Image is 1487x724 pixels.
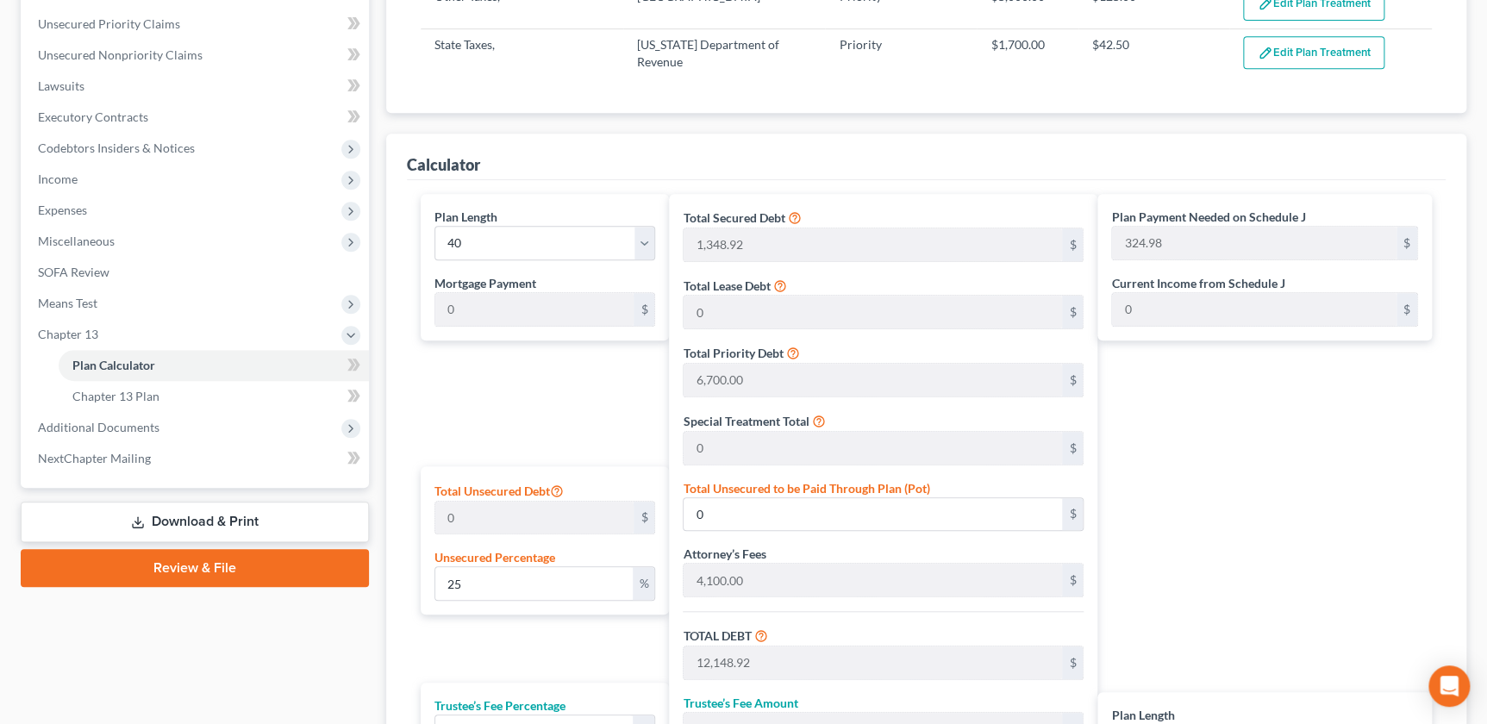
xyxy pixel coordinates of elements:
[1112,227,1396,259] input: 0.00
[1243,36,1384,69] button: Edit Plan Treatment
[59,381,369,412] a: Chapter 13 Plan
[633,567,654,600] div: %
[435,293,634,326] input: 0.00
[1428,665,1470,707] div: Open Intercom Messenger
[434,696,565,715] label: Trustee’s Fee Percentage
[825,28,977,78] td: Priority
[1112,293,1396,326] input: 0.00
[683,412,809,430] label: Special Treatment Total
[684,646,1062,679] input: 0.00
[1396,293,1417,326] div: $
[1111,208,1305,226] label: Plan Payment Needed on Schedule J
[38,172,78,186] span: Income
[683,344,783,362] label: Total Priority Debt
[623,28,826,78] td: [US_STATE] Department of Revenue
[434,274,536,292] label: Mortgage Payment
[434,208,497,226] label: Plan Length
[1062,432,1083,465] div: $
[434,548,555,566] label: Unsecured Percentage
[683,479,929,497] label: Total Unsecured to be Paid Through Plan (Pot)
[38,203,87,217] span: Expenses
[38,234,115,248] span: Miscellaneous
[24,71,369,102] a: Lawsuits
[24,443,369,474] a: NextChapter Mailing
[634,502,654,534] div: $
[683,209,784,227] label: Total Secured Debt
[21,502,369,542] a: Download & Print
[1062,364,1083,396] div: $
[24,40,369,71] a: Unsecured Nonpriority Claims
[1062,228,1083,261] div: $
[684,432,1062,465] input: 0.00
[38,47,203,62] span: Unsecured Nonpriority Claims
[684,498,1062,531] input: 0.00
[1078,28,1230,78] td: $42.50
[38,451,151,465] span: NextChapter Mailing
[1062,646,1083,679] div: $
[1062,498,1083,531] div: $
[683,277,770,295] label: Total Lease Debt
[72,358,155,372] span: Plan Calculator
[1062,296,1083,328] div: $
[38,16,180,31] span: Unsecured Priority Claims
[24,9,369,40] a: Unsecured Priority Claims
[1111,274,1284,292] label: Current Income from Schedule J
[1396,227,1417,259] div: $
[684,364,1062,396] input: 0.00
[421,28,623,78] td: State Taxes,
[434,480,564,501] label: Total Unsecured Debt
[684,228,1062,261] input: 0.00
[1258,46,1272,60] img: edit-pencil-c1479a1de80d8dea1e2430c2f745a3c6a07e9d7aa2eeffe225670001d78357a8.svg
[38,109,148,124] span: Executory Contracts
[38,265,109,279] span: SOFA Review
[21,549,369,587] a: Review & File
[38,140,195,155] span: Codebtors Insiders & Notices
[683,627,751,645] label: TOTAL DEBT
[38,420,159,434] span: Additional Documents
[683,694,797,712] label: Trustee’s Fee Amount
[435,567,633,600] input: 0.00
[435,502,634,534] input: 0.00
[1062,564,1083,596] div: $
[38,327,98,341] span: Chapter 13
[38,78,84,93] span: Lawsuits
[683,545,765,563] label: Attorney’s Fees
[977,28,1078,78] td: $1,700.00
[24,102,369,133] a: Executory Contracts
[684,296,1062,328] input: 0.00
[1111,706,1174,724] label: Plan Length
[634,293,654,326] div: $
[684,564,1062,596] input: 0.00
[59,350,369,381] a: Plan Calculator
[38,296,97,310] span: Means Test
[407,154,480,175] div: Calculator
[24,257,369,288] a: SOFA Review
[72,389,159,403] span: Chapter 13 Plan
